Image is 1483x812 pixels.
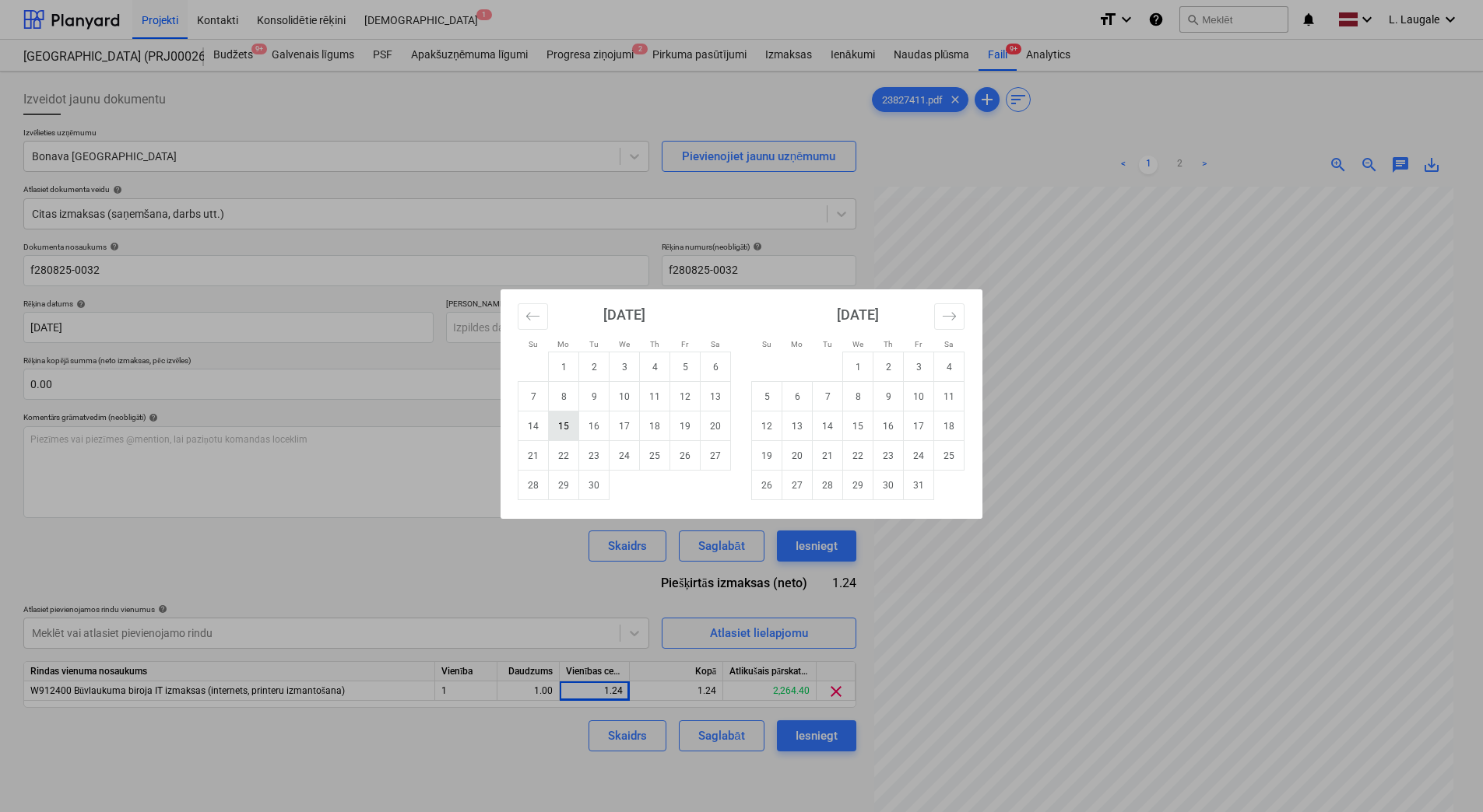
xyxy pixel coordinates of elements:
[813,471,843,500] td: Tuesday, October 28, 2025
[782,411,813,441] td: Monday, October 13, 2025
[813,411,843,441] td: Tuesday, October 14, 2025
[843,471,873,500] td: Wednesday, October 29, 2025
[518,471,549,500] td: Sunday, September 28, 2025
[518,382,549,411] td: Sunday, September 7, 2025
[579,382,610,411] td: Tuesday, September 9, 2025
[670,382,701,411] td: Friday, September 12, 2025
[518,411,549,441] td: Sunday, September 14, 2025
[518,441,549,471] td: Sunday, September 21, 2025
[752,411,782,441] td: Sunday, October 12, 2025
[873,382,904,411] td: Thursday, October 9, 2025
[823,340,832,348] small: Tu
[549,352,579,382] td: Monday, September 1, 2025
[873,441,904,471] td: Thursday, October 23, 2025
[670,441,701,471] td: Friday, September 26, 2025
[610,352,640,382] td: Wednesday, September 3, 2025
[518,303,548,330] button: Move backward to switch to the previous month.
[579,441,610,471] td: Tuesday, September 23, 2025
[852,340,863,348] small: We
[610,382,640,411] td: Wednesday, September 10, 2025
[670,352,701,382] td: Friday, September 5, 2025
[701,382,731,411] td: Saturday, September 13, 2025
[791,340,803,348] small: Mo
[752,441,782,471] td: Sunday, October 19, 2025
[904,352,934,382] td: Friday, October 3, 2025
[782,441,813,471] td: Monday, October 20, 2025
[904,441,934,471] td: Friday, October 24, 2025
[904,411,934,441] td: Friday, October 17, 2025
[843,411,873,441] td: Wednesday, October 15, 2025
[762,340,771,348] small: Su
[701,411,731,441] td: Saturday, September 20, 2025
[549,411,579,441] td: Monday, September 15, 2025
[579,471,610,500] td: Tuesday, September 30, 2025
[813,441,843,471] td: Tuesday, October 21, 2025
[579,352,610,382] td: Tuesday, September 2, 2025
[640,441,670,471] td: Thursday, September 25, 2025
[670,411,701,441] td: Friday, September 19, 2025
[782,382,813,411] td: Monday, October 6, 2025
[501,289,982,519] div: Calendar
[813,382,843,411] td: Tuesday, October 7, 2025
[681,340,688,348] small: Fr
[934,441,965,471] td: Saturday, October 25, 2025
[873,471,904,500] td: Thursday, October 30, 2025
[782,471,813,500] td: Monday, October 27, 2025
[549,382,579,411] td: Monday, September 8, 2025
[557,340,569,348] small: Mo
[904,471,934,500] td: Friday, October 31, 2025
[843,382,873,411] td: Wednesday, October 8, 2025
[549,471,579,500] td: Monday, September 29, 2025
[843,352,873,382] td: Wednesday, October 1, 2025
[944,340,953,348] small: Sa
[579,411,610,441] td: Tuesday, September 16, 2025
[701,352,731,382] td: Saturday, September 6, 2025
[915,340,922,348] small: Fr
[752,471,782,500] td: Sunday, October 26, 2025
[752,382,782,411] td: Sunday, October 5, 2025
[549,441,579,471] td: Monday, September 22, 2025
[529,340,538,348] small: Su
[640,352,670,382] td: Thursday, September 4, 2025
[610,441,640,471] td: Wednesday, September 24, 2025
[934,382,965,411] td: Saturday, October 11, 2025
[873,352,904,382] td: Thursday, October 2, 2025
[904,382,934,411] td: Friday, October 10, 2025
[619,340,630,348] small: We
[934,352,965,382] td: Saturday, October 4, 2025
[873,411,904,441] td: Thursday, October 16, 2025
[884,340,893,348] small: Th
[843,441,873,471] td: Wednesday, October 22, 2025
[1405,737,1483,812] iframe: Chat Widget
[640,382,670,411] td: Thursday, September 11, 2025
[934,303,965,330] button: Move forward to switch to the next month.
[589,340,599,348] small: Tu
[603,306,645,323] strong: [DATE]
[837,306,879,323] strong: [DATE]
[640,411,670,441] td: Thursday, September 18, 2025
[650,340,659,348] small: Th
[610,411,640,441] td: Wednesday, September 17, 2025
[701,441,731,471] td: Saturday, September 27, 2025
[934,411,965,441] td: Saturday, October 18, 2025
[711,340,719,348] small: Sa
